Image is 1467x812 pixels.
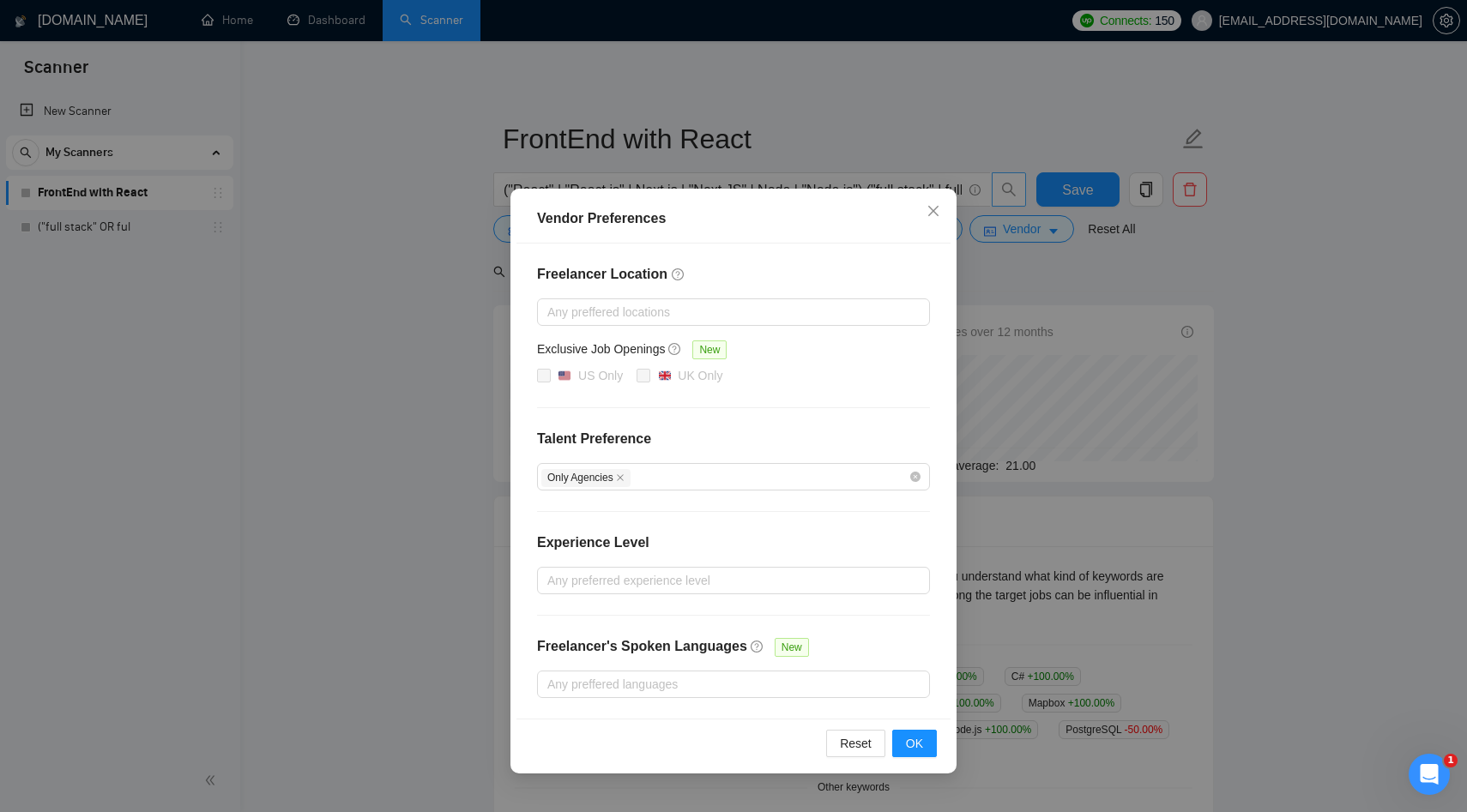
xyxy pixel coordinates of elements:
button: OK [892,730,937,757]
h4: Talent Preference [537,429,930,449]
span: OK [906,734,923,753]
h5: Exclusive Job Openings [537,340,665,358]
div: Vendor Preferences [537,208,930,229]
img: 🇺🇸 [558,370,570,382]
button: Reset [826,730,885,757]
span: Only Agencies [541,469,631,487]
div: UK Only [678,366,722,385]
div: US Only [578,366,623,385]
span: close [927,204,940,218]
span: close-circle [910,472,921,482]
span: New [692,340,727,359]
span: 1 [1444,754,1458,767]
span: question-circle [672,268,685,281]
iframe: Intercom live chat [1409,754,1450,795]
span: question-circle [668,342,682,356]
img: 🇬🇧 [659,370,671,382]
span: New [775,638,809,657]
span: Reset [840,734,872,753]
span: close [616,473,625,482]
h4: Freelancer Location [537,264,930,285]
h4: Experience Level [537,532,649,553]
span: question-circle [751,640,764,653]
h4: Freelancer's Spoken Languages [537,636,747,657]
button: Close [910,189,957,235]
